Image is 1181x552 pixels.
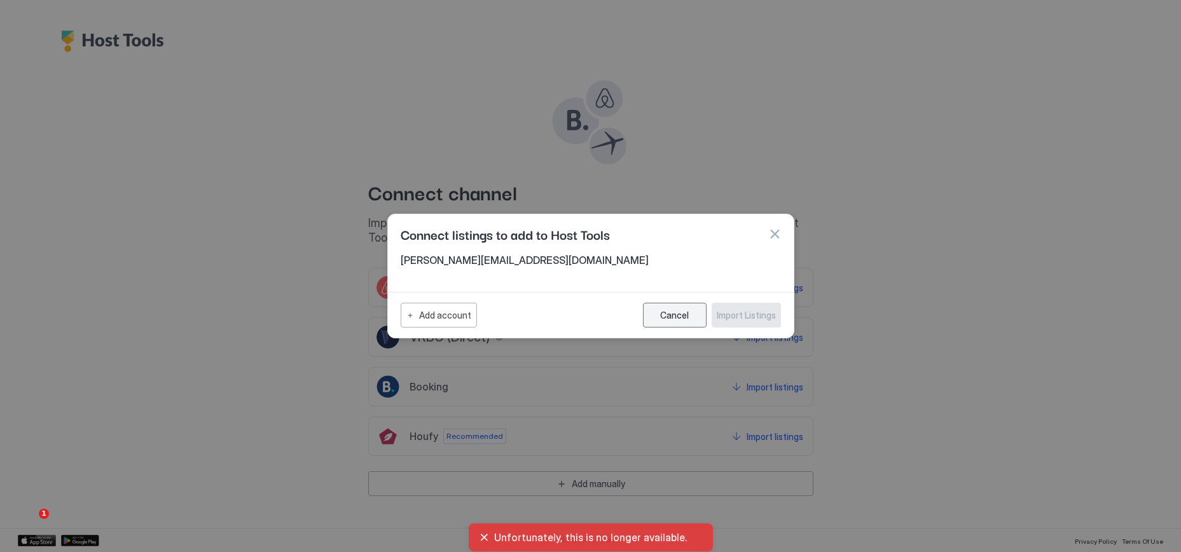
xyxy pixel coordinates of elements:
[401,224,610,244] span: Connect listings to add to Host Tools
[13,509,43,539] iframe: Intercom live chat
[419,308,471,322] div: Add account
[712,303,781,328] button: Import Listings
[401,254,781,266] span: [PERSON_NAME][EMAIL_ADDRESS][DOMAIN_NAME]
[494,531,703,544] span: Unfortunately, this is no longer available.
[39,509,49,519] span: 1
[401,303,477,328] button: Add account
[660,310,689,321] div: Cancel
[717,308,776,322] div: Import Listings
[643,303,707,328] button: Cancel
